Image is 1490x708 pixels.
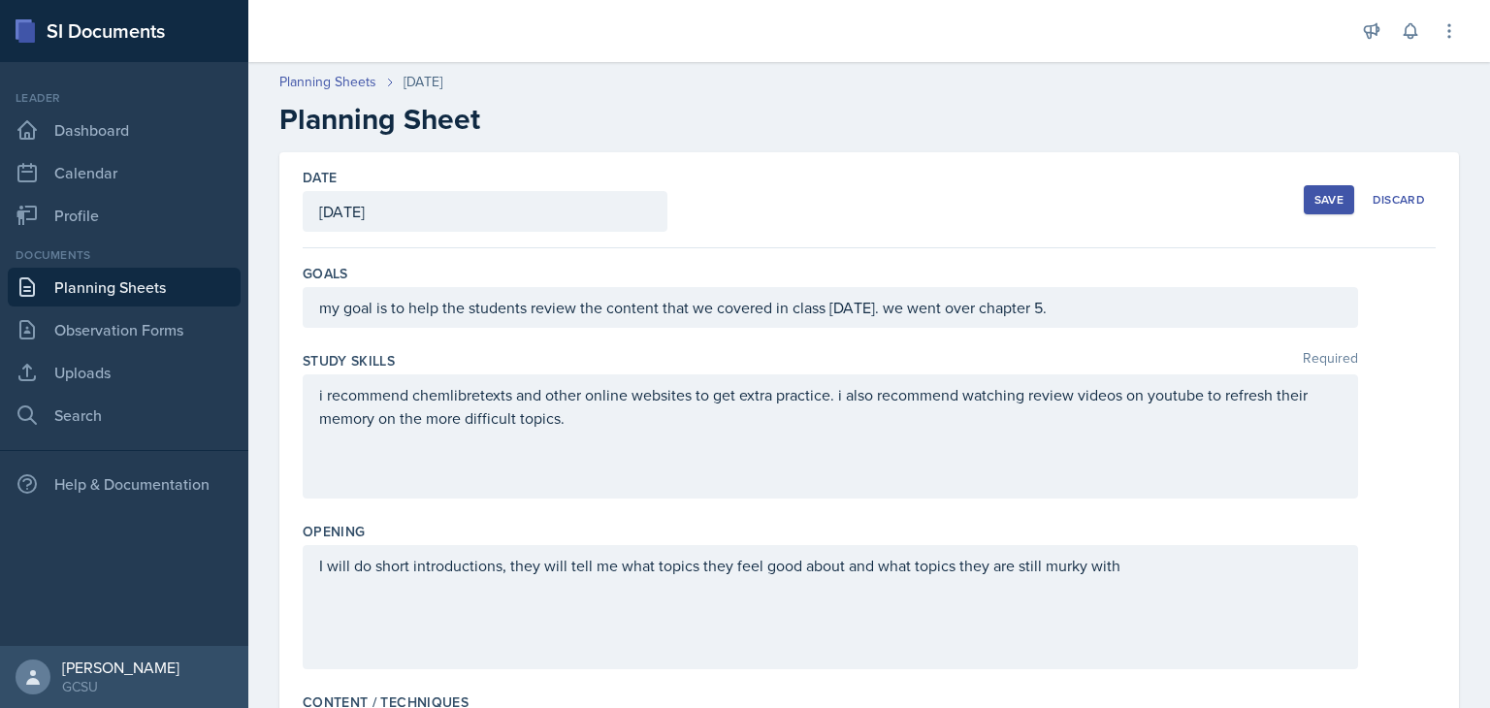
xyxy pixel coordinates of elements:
[1303,351,1358,370] span: Required
[8,465,241,503] div: Help & Documentation
[62,677,179,696] div: GCSU
[1373,192,1425,208] div: Discard
[319,383,1342,430] p: i recommend chemlibretexts and other online websites to get extra practice. i also recommend watc...
[319,554,1342,577] p: I will do short introductions, they will tell me what topics they feel good about and what topics...
[1314,192,1344,208] div: Save
[8,268,241,306] a: Planning Sheets
[8,246,241,264] div: Documents
[279,102,1459,137] h2: Planning Sheet
[8,353,241,392] a: Uploads
[303,522,365,541] label: Opening
[404,72,442,92] div: [DATE]
[319,296,1342,319] p: my goal is to help the students review the content that we covered in class [DATE]. we went over ...
[8,196,241,235] a: Profile
[8,89,241,107] div: Leader
[303,264,348,283] label: Goals
[8,396,241,434] a: Search
[8,153,241,192] a: Calendar
[1362,185,1436,214] button: Discard
[303,168,337,187] label: Date
[8,310,241,349] a: Observation Forms
[62,658,179,677] div: [PERSON_NAME]
[8,111,241,149] a: Dashboard
[1304,185,1354,214] button: Save
[279,72,376,92] a: Planning Sheets
[303,351,395,370] label: Study Skills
